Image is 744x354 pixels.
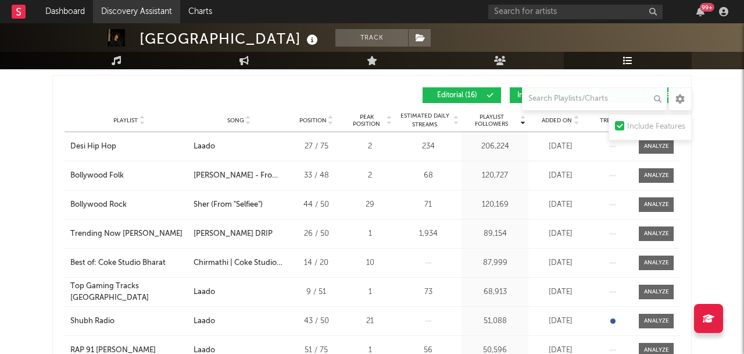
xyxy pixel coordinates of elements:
[348,316,392,327] div: 21
[348,257,392,269] div: 10
[531,199,589,211] div: [DATE]
[70,228,188,240] a: Trending Now [PERSON_NAME]
[696,7,704,16] button: 99+
[531,170,589,182] div: [DATE]
[290,170,342,182] div: 33 / 48
[194,141,215,153] div: Laado
[464,228,525,240] div: 89,154
[348,286,392,298] div: 1
[113,117,138,124] span: Playlist
[194,199,263,211] div: Sher (From "Selfiee")
[464,170,525,182] div: 120,727
[627,120,685,134] div: Include Features
[70,170,188,182] a: Bollywood Folk
[70,316,188,327] a: Shubh Radio
[335,29,408,47] button: Track
[70,281,188,303] a: Top Gaming Tracks [GEOGRAPHIC_DATA]
[488,5,663,19] input: Search for artists
[423,87,501,103] button: Editorial(16)
[700,3,714,12] div: 99 +
[194,228,273,240] div: [PERSON_NAME] DRIP
[348,170,392,182] div: 2
[290,316,342,327] div: 43 / 50
[517,92,573,99] span: Independent ( 33 )
[398,170,459,182] div: 68
[70,257,188,269] a: Best of: Coke Studio Bharat
[398,199,459,211] div: 71
[464,257,525,269] div: 87,999
[70,199,127,211] div: Bollywood Rock
[464,141,525,153] div: 206,224
[70,199,188,211] a: Bollywood Rock
[348,114,385,128] span: Peak Position
[70,257,166,269] div: Best of: Coke Studio Bharat
[194,286,215,298] div: Laado
[531,286,589,298] div: [DATE]
[70,228,183,240] div: Trending Now [PERSON_NAME]
[290,286,342,298] div: 9 / 51
[522,87,667,111] input: Search Playlists/Charts
[139,29,321,48] div: [GEOGRAPHIC_DATA]
[70,316,115,327] div: Shubh Radio
[398,141,459,153] div: 234
[531,228,589,240] div: [DATE]
[194,316,215,327] div: Laado
[464,199,525,211] div: 120,169
[531,141,589,153] div: [DATE]
[464,286,525,298] div: 68,913
[194,257,284,269] div: Chirmathi | Coke Studio Bharat
[398,228,459,240] div: 1,934
[290,257,342,269] div: 14 / 20
[70,141,116,153] div: Desi Hip Hop
[290,141,342,153] div: 27 / 75
[464,316,525,327] div: 51,088
[398,112,452,129] span: Estimated Daily Streams
[531,316,589,327] div: [DATE]
[70,141,188,153] a: Desi Hip Hop
[70,170,124,182] div: Bollywood Folk
[430,92,484,99] span: Editorial ( 16 )
[531,257,589,269] div: [DATE]
[348,199,392,211] div: 29
[600,117,619,124] span: Trend
[290,228,342,240] div: 26 / 50
[194,170,284,182] div: [PERSON_NAME] - From "Vedaa"
[542,117,572,124] span: Added On
[348,141,392,153] div: 2
[348,228,392,240] div: 1
[290,199,342,211] div: 44 / 50
[510,87,590,103] button: Independent(33)
[299,117,327,124] span: Position
[227,117,244,124] span: Song
[398,286,459,298] div: 73
[464,114,518,128] span: Playlist Followers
